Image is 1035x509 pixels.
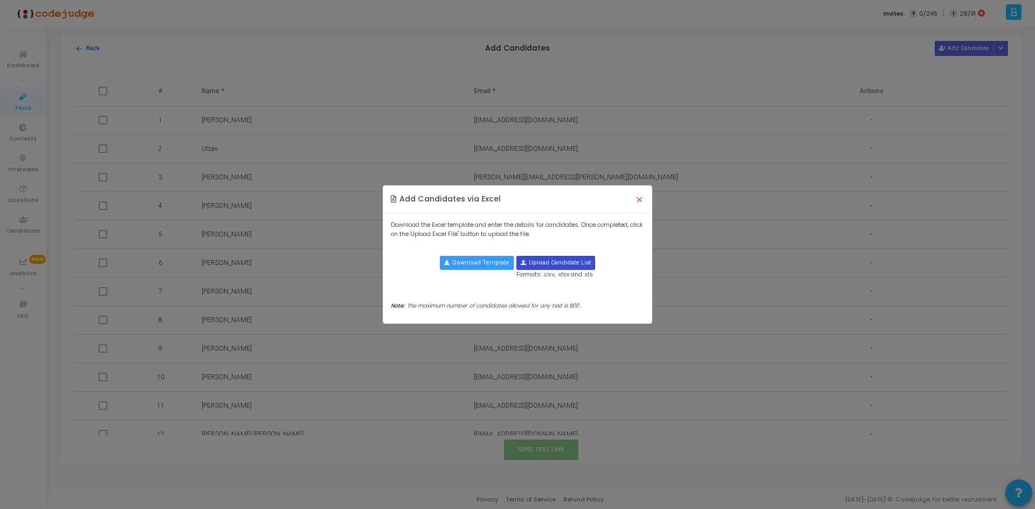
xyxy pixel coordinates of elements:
[440,256,514,270] button: Download Template
[391,220,645,238] p: Download the Excel template and enter the details for candidates. Once completed, click on the Up...
[391,302,404,310] span: Note:
[628,187,651,211] button: Close
[407,302,582,310] span: The maximum number of candidates allowed for any test is 800 .
[516,256,595,279] div: Formats: .csv, .xlsx and .xls
[516,256,595,270] button: Upload Candidate List
[391,193,501,205] h4: Add Candidates via Excel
